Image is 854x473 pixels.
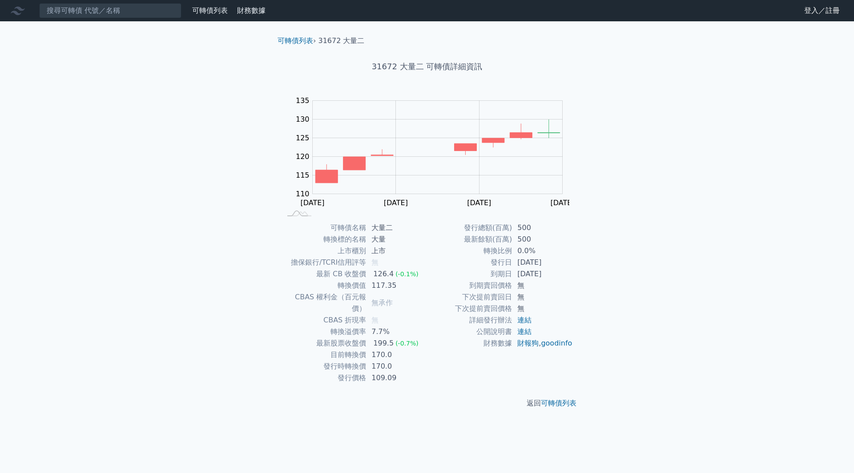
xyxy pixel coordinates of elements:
td: 最新餘額(百萬) [427,234,512,245]
h1: 31672 大量二 可轉債詳細資訊 [270,60,584,73]
td: 轉換比例 [427,245,512,257]
td: 上市 [366,245,427,257]
td: 發行總額(百萬) [427,222,512,234]
tspan: 120 [296,152,310,161]
a: 登入／註冊 [797,4,847,18]
span: 無 [371,316,379,324]
a: goodinfo [541,339,572,347]
div: 199.5 [371,338,395,349]
tspan: [DATE] [551,199,575,207]
td: 117.35 [366,280,427,291]
td: 500 [512,222,573,234]
td: 500 [512,234,573,245]
tspan: 125 [296,134,310,142]
g: Chart [291,96,576,207]
td: 最新股票收盤價 [281,338,366,349]
span: (-0.1%) [395,270,419,278]
li: 31672 大量二 [318,36,365,46]
td: 7.7% [366,326,427,338]
tspan: 115 [296,171,310,179]
g: Series [315,119,560,183]
li: › [278,36,316,46]
td: 到期日 [427,268,512,280]
tspan: [DATE] [301,199,325,207]
td: 大量 [366,234,427,245]
p: 返回 [270,398,584,409]
tspan: 130 [296,115,310,123]
tspan: [DATE] [467,199,491,207]
span: 無 [371,258,379,266]
td: 上市櫃別 [281,245,366,257]
td: 170.0 [366,361,427,372]
input: 搜尋可轉債 代號／名稱 [39,3,181,18]
span: (-0.7%) [395,340,419,347]
td: 到期賣回價格 [427,280,512,291]
a: 財務數據 [237,6,266,15]
span: 無承作 [371,298,393,307]
td: 109.09 [366,372,427,384]
td: 發行時轉換價 [281,361,366,372]
td: , [512,338,573,349]
td: 轉換溢價率 [281,326,366,338]
tspan: [DATE] [384,199,408,207]
tspan: 135 [296,96,310,105]
td: 發行價格 [281,372,366,384]
a: 可轉債列表 [278,36,313,45]
td: CBAS 折現率 [281,314,366,326]
td: CBAS 權利金（百元報價） [281,291,366,314]
td: 170.0 [366,349,427,361]
td: 可轉債名稱 [281,222,366,234]
td: 財務數據 [427,338,512,349]
a: 連結 [517,327,532,336]
td: 下次提前賣回日 [427,291,512,303]
td: 公開說明書 [427,326,512,338]
td: 發行日 [427,257,512,268]
td: 大量二 [366,222,427,234]
td: 擔保銀行/TCRI信用評等 [281,257,366,268]
td: 目前轉換價 [281,349,366,361]
td: 無 [512,303,573,314]
a: 可轉債列表 [541,399,576,407]
td: 無 [512,291,573,303]
td: 無 [512,280,573,291]
td: 0.0% [512,245,573,257]
a: 可轉債列表 [192,6,228,15]
tspan: 110 [296,190,310,198]
td: [DATE] [512,257,573,268]
td: 詳細發行辦法 [427,314,512,326]
td: 下次提前賣回價格 [427,303,512,314]
td: 轉換價值 [281,280,366,291]
div: 126.4 [371,268,395,280]
td: 最新 CB 收盤價 [281,268,366,280]
td: [DATE] [512,268,573,280]
a: 財報狗 [517,339,539,347]
td: 轉換標的名稱 [281,234,366,245]
a: 連結 [517,316,532,324]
